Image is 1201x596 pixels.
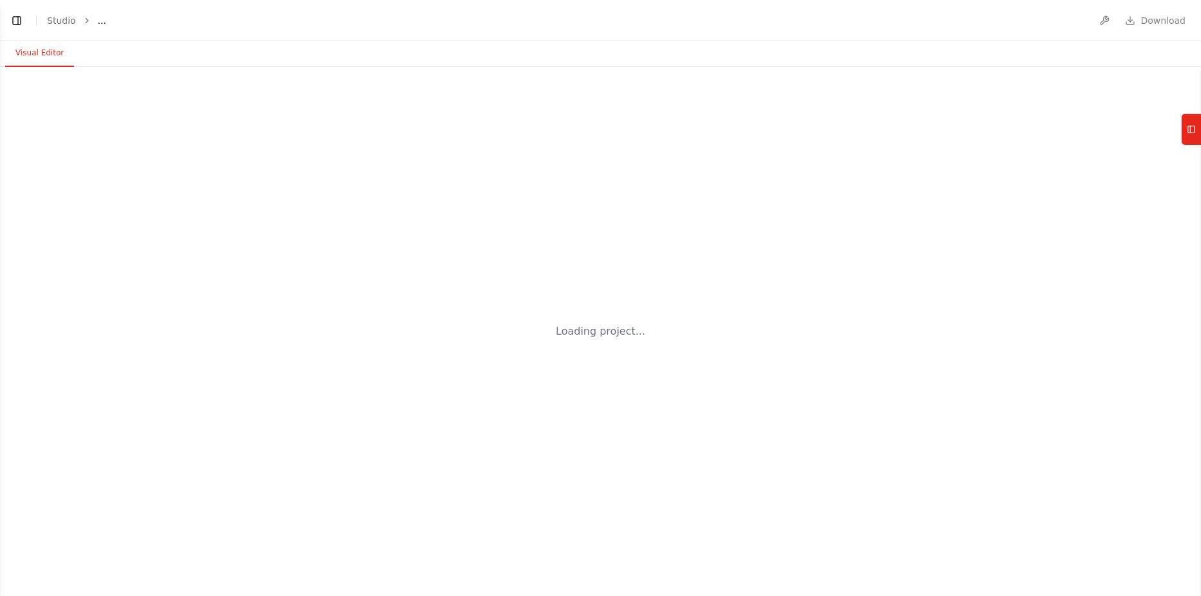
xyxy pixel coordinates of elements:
nav: breadcrumb [47,14,106,27]
button: Show left sidebar [8,12,26,30]
div: Loading project... [556,324,645,339]
a: Studio [47,15,76,26]
button: Visual Editor [5,40,74,67]
span: ... [98,14,106,27]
